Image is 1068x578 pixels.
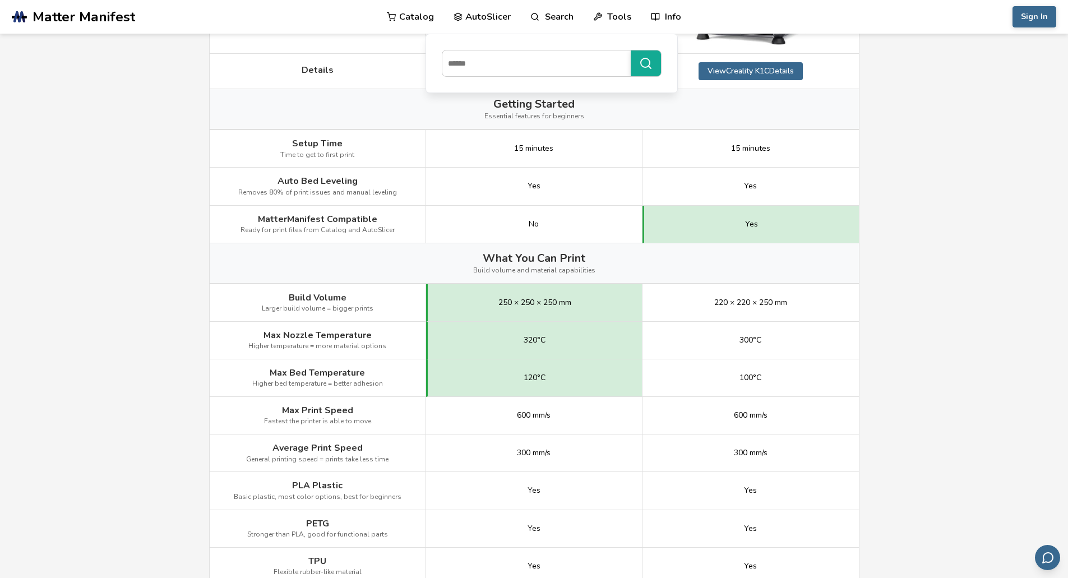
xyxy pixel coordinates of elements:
[517,411,551,420] span: 600 mm/s
[234,493,401,501] span: Basic plastic, most color options, best for beginners
[252,380,383,388] span: Higher bed temperature = better adhesion
[514,144,553,153] span: 15 minutes
[734,411,768,420] span: 600 mm/s
[517,448,551,457] span: 300 mm/s
[282,405,353,415] span: Max Print Speed
[498,298,571,307] span: 250 × 250 × 250 mm
[528,524,540,533] span: Yes
[246,456,389,464] span: General printing speed = prints take less time
[302,65,334,75] span: Details
[1012,6,1056,27] button: Sign In
[483,252,585,265] span: What You Can Print
[739,373,761,382] span: 100°C
[699,62,803,80] a: ViewCreality K1CDetails
[744,524,757,533] span: Yes
[528,486,540,495] span: Yes
[264,418,371,426] span: Fastest the printer is able to move
[262,305,373,313] span: Larger build volume = bigger prints
[292,138,343,149] span: Setup Time
[272,443,363,453] span: Average Print Speed
[289,293,346,303] span: Build Volume
[263,330,372,340] span: Max Nozzle Temperature
[739,336,761,345] span: 300°C
[524,336,545,345] span: 320°C
[241,226,395,234] span: Ready for print files from Catalog and AutoSlicer
[238,189,397,197] span: Removes 80% of print issues and manual leveling
[292,480,343,491] span: PLA Plastic
[529,220,539,229] span: No
[280,151,354,159] span: Time to get to first print
[278,176,358,186] span: Auto Bed Leveling
[33,9,135,25] span: Matter Manifest
[247,531,388,539] span: Stronger than PLA, good for functional parts
[308,556,326,566] span: TPU
[745,220,758,229] span: Yes
[270,368,365,378] span: Max Bed Temperature
[306,519,329,529] span: PETG
[734,448,768,457] span: 300 mm/s
[731,144,770,153] span: 15 minutes
[493,98,575,110] span: Getting Started
[258,214,377,224] span: MatterManifest Compatible
[528,562,540,571] span: Yes
[744,486,757,495] span: Yes
[524,373,545,382] span: 120°C
[473,267,595,275] span: Build volume and material capabilities
[248,343,386,350] span: Higher temperature = more material options
[484,113,584,121] span: Essential features for beginners
[274,568,362,576] span: Flexible rubber-like material
[744,562,757,571] span: Yes
[528,182,540,191] span: Yes
[1035,545,1060,570] button: Send feedback via email
[714,298,787,307] span: 220 × 220 × 250 mm
[744,182,757,191] span: Yes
